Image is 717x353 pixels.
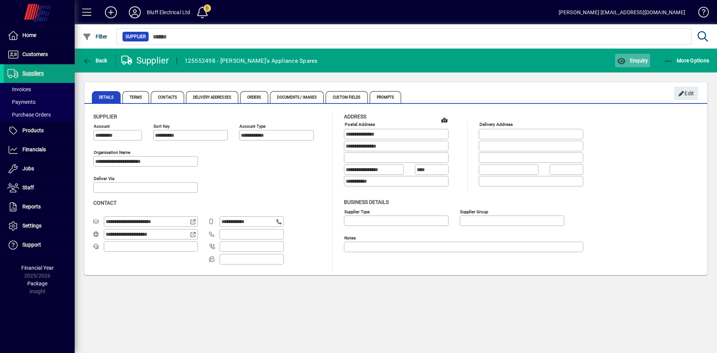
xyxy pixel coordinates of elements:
[615,54,650,67] button: Enquiry
[7,112,51,118] span: Purchase Orders
[4,83,75,96] a: Invoices
[186,91,238,103] span: Delivery Addresses
[27,281,47,287] span: Package
[460,209,488,214] mat-label: Supplier group
[326,91,367,103] span: Custom Fields
[93,114,117,120] span: Supplier
[4,96,75,108] a: Payments
[94,176,114,181] mat-label: Deliver via
[239,124,266,129] mat-label: Account Type
[344,235,356,240] mat-label: Notes
[662,54,711,67] button: More Options
[4,160,75,178] a: Jobs
[674,87,698,100] button: Edit
[344,199,389,205] span: Business details
[270,91,324,103] span: Documents / Images
[344,209,370,214] mat-label: Supplier type
[693,1,708,26] a: Knowledge Base
[240,91,269,103] span: Orders
[4,45,75,64] a: Customers
[22,51,48,57] span: Customers
[4,121,75,140] a: Products
[4,108,75,121] a: Purchase Orders
[121,55,169,66] div: Supplier
[22,185,34,191] span: Staff
[125,33,146,40] span: Supplier
[122,91,149,103] span: Terms
[678,87,694,100] span: Edit
[370,91,401,103] span: Prompts
[22,146,46,152] span: Financials
[22,70,44,76] span: Suppliers
[75,54,116,67] app-page-header-button: Back
[664,58,710,64] span: More Options
[4,217,75,235] a: Settings
[4,26,75,45] a: Home
[147,6,190,18] div: Bluff Electrical Ltd
[83,34,108,40] span: Filter
[7,86,31,92] span: Invoices
[344,114,366,120] span: Address
[184,55,318,67] div: 125552498 - [PERSON_NAME]'s Appliance Spares
[4,236,75,254] a: Support
[4,140,75,159] a: Financials
[4,198,75,216] a: Reports
[83,58,108,64] span: Back
[81,30,109,43] button: Filter
[22,204,41,210] span: Reports
[151,91,184,103] span: Contacts
[559,6,685,18] div: [PERSON_NAME] [EMAIL_ADDRESS][DOMAIN_NAME]
[81,54,109,67] button: Back
[123,6,147,19] button: Profile
[94,150,130,155] mat-label: Organisation name
[153,124,170,129] mat-label: Sort key
[22,223,41,229] span: Settings
[92,91,121,103] span: Details
[617,58,648,64] span: Enquiry
[99,6,123,19] button: Add
[7,99,35,105] span: Payments
[94,124,110,129] mat-label: Account
[22,32,36,38] span: Home
[22,165,34,171] span: Jobs
[21,265,54,271] span: Financial Year
[22,127,44,133] span: Products
[22,242,41,248] span: Support
[438,114,450,126] a: View on map
[93,200,117,206] span: Contact
[4,179,75,197] a: Staff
